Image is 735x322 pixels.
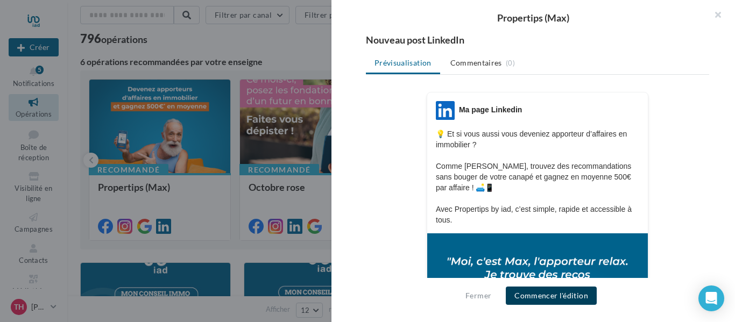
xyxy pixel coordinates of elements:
[506,287,597,305] button: Commencer l'édition
[698,285,724,311] div: Open Intercom Messenger
[436,128,639,225] p: 💡 Et si vous aussi vous deveniez apporteur d’affaires en immobilier ? Comme [PERSON_NAME], trouve...
[506,59,515,67] span: (0)
[366,35,533,45] div: Nouveau post LinkedIn
[459,104,522,115] div: Ma page Linkedin
[349,13,718,23] div: Propertips (Max)
[450,58,502,68] span: Commentaires
[461,289,496,302] button: Fermer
